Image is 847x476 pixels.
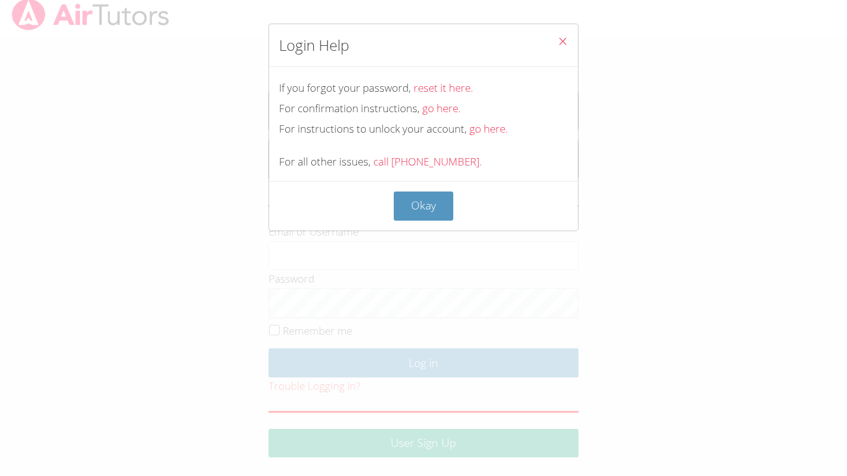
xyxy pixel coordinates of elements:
[279,79,568,97] div: If you forgot your password,
[414,81,473,95] a: reset it here.
[279,120,568,138] div: For instructions to unlock your account,
[394,192,453,221] button: Okay
[469,121,508,136] a: go here.
[279,34,349,56] h2: Login Help
[373,154,482,169] a: call [PHONE_NUMBER].
[279,100,568,118] div: For confirmation instructions,
[422,101,461,115] a: go here.
[279,153,568,171] div: For all other issues,
[548,24,578,62] button: Close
